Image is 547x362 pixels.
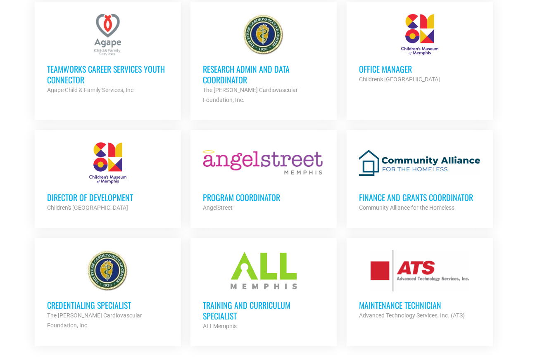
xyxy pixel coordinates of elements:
h3: Program Coordinator [203,192,324,203]
h3: Credentialing Specialist [47,300,169,310]
h3: Training and Curriculum Specialist [203,300,324,321]
a: Credentialing Specialist The [PERSON_NAME] Cardiovascular Foundation, Inc. [35,238,181,343]
strong: The [PERSON_NAME] Cardiovascular Foundation, Inc. [203,87,298,103]
strong: AngelStreet [203,204,233,211]
a: TeamWorks Career Services Youth Connector Agape Child & Family Services, Inc [35,2,181,107]
strong: Advanced Technology Services, Inc. (ATS) [359,312,465,319]
a: Office Manager Children's [GEOGRAPHIC_DATA] [347,2,493,97]
h3: Maintenance Technician [359,300,480,310]
h3: Finance and Grants Coordinator [359,192,480,203]
strong: Children's [GEOGRAPHIC_DATA] [47,204,128,211]
strong: Agape Child & Family Services, Inc [47,87,133,93]
a: Finance and Grants Coordinator Community Alliance for the Homeless [347,130,493,225]
h3: Research Admin and Data Coordinator [203,64,324,85]
h3: Director of Development [47,192,169,203]
strong: ALLMemphis [203,323,237,329]
strong: Community Alliance for the Homeless [359,204,454,211]
h3: Office Manager [359,64,480,74]
a: Director of Development Children's [GEOGRAPHIC_DATA] [35,130,181,225]
a: Training and Curriculum Specialist ALLMemphis [190,238,337,343]
a: Program Coordinator AngelStreet [190,130,337,225]
a: Research Admin and Data Coordinator The [PERSON_NAME] Cardiovascular Foundation, Inc. [190,2,337,117]
a: Maintenance Technician Advanced Technology Services, Inc. (ATS) [347,238,493,333]
strong: The [PERSON_NAME] Cardiovascular Foundation, Inc. [47,312,142,329]
strong: Children's [GEOGRAPHIC_DATA] [359,76,440,83]
h3: TeamWorks Career Services Youth Connector [47,64,169,85]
